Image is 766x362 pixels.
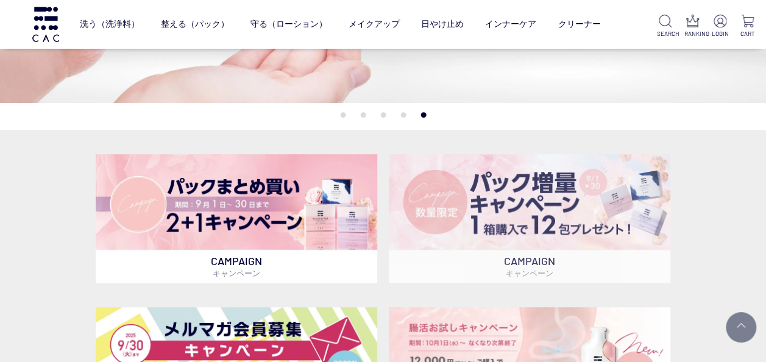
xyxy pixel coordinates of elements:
[30,7,61,41] img: logo
[400,112,406,118] button: 4 of 5
[420,112,426,118] button: 5 of 5
[96,250,377,283] p: CAMPAIGN
[711,15,729,38] a: LOGIN
[558,9,600,40] a: クリーナー
[506,268,553,278] span: キャンペーン
[389,154,670,250] img: パック増量キャンペーン
[657,29,675,38] p: SEARCH
[684,29,701,38] p: RANKING
[389,154,670,283] a: パック増量キャンペーン パック増量キャンペーン CAMPAIGNキャンペーン
[657,15,675,38] a: SEARCH
[711,29,729,38] p: LOGIN
[684,15,701,38] a: RANKING
[250,9,327,40] a: 守る（ローション）
[349,9,400,40] a: メイクアップ
[80,9,140,40] a: 洗う（洗浄料）
[96,154,377,250] img: パックキャンペーン2+1
[485,9,536,40] a: インナーケア
[340,112,346,118] button: 1 of 5
[389,250,670,283] p: CAMPAIGN
[96,154,377,283] a: パックキャンペーン2+1 パックキャンペーン2+1 CAMPAIGNキャンペーン
[161,9,229,40] a: 整える（パック）
[421,9,464,40] a: 日やけ止め
[213,268,260,278] span: キャンペーン
[380,112,386,118] button: 3 of 5
[739,15,756,38] a: CART
[360,112,366,118] button: 2 of 5
[739,29,756,38] p: CART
